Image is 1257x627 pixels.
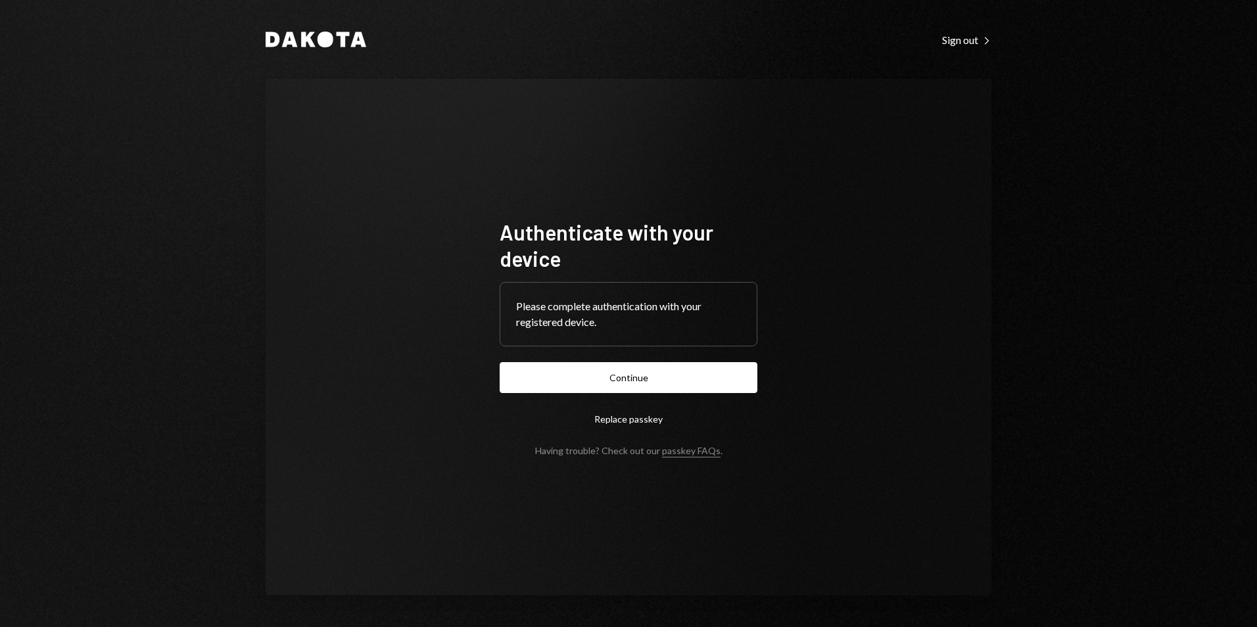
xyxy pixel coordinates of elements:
[500,404,757,434] button: Replace passkey
[500,362,757,393] button: Continue
[516,298,741,330] div: Please complete authentication with your registered device.
[500,219,757,271] h1: Authenticate with your device
[942,34,991,47] div: Sign out
[942,32,991,47] a: Sign out
[535,445,723,456] div: Having trouble? Check out our .
[662,445,721,457] a: passkey FAQs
